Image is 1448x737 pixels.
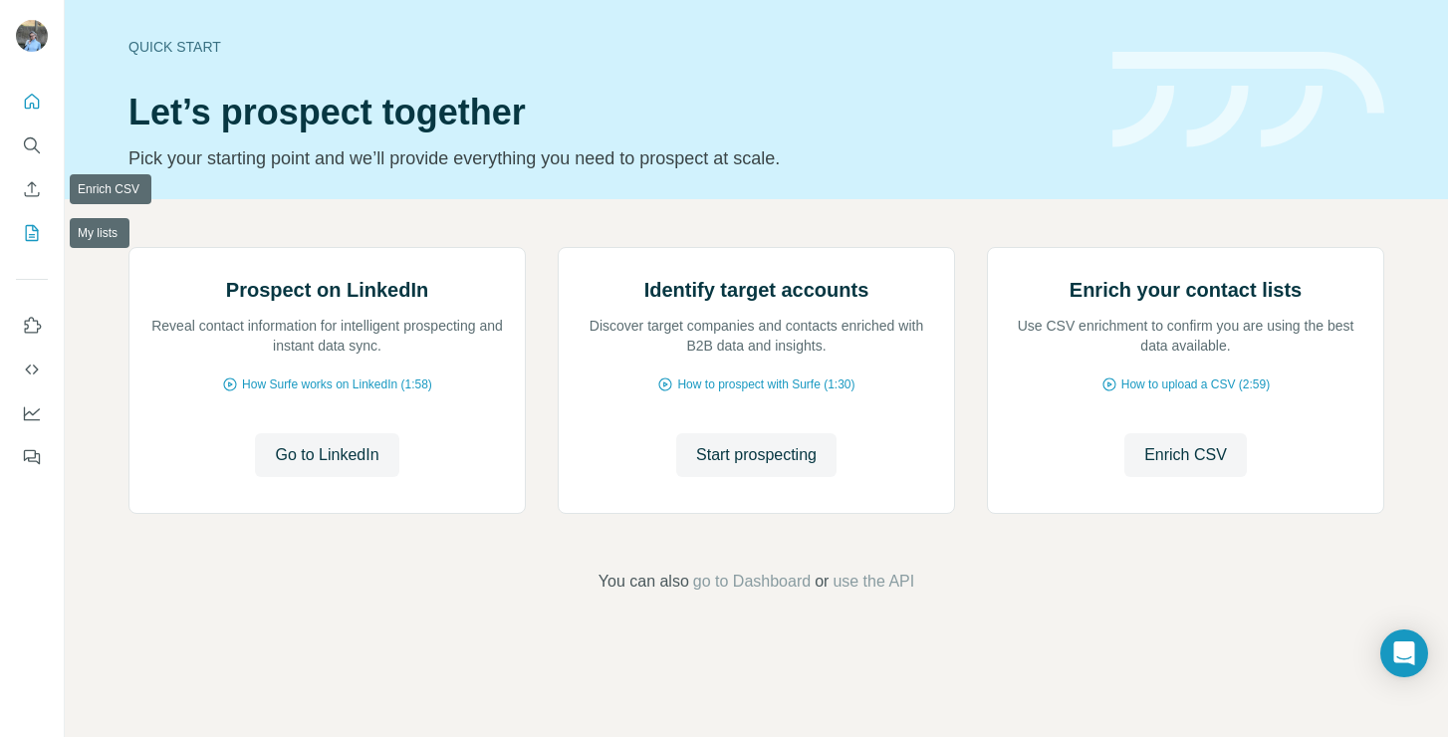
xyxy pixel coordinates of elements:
[1070,276,1302,304] h2: Enrich your contact lists
[16,127,48,163] button: Search
[696,443,817,467] span: Start prospecting
[128,93,1088,132] h1: Let’s prospect together
[644,276,869,304] h2: Identify target accounts
[275,443,378,467] span: Go to LinkedIn
[16,308,48,344] button: Use Surfe on LinkedIn
[1008,316,1363,356] p: Use CSV enrichment to confirm you are using the best data available.
[16,352,48,387] button: Use Surfe API
[16,215,48,251] button: My lists
[226,276,428,304] h2: Prospect on LinkedIn
[16,171,48,207] button: Enrich CSV
[16,20,48,52] img: Avatar
[242,375,432,393] span: How Surfe works on LinkedIn (1:58)
[128,144,1088,172] p: Pick your starting point and we’ll provide everything you need to prospect at scale.
[833,570,914,594] button: use the API
[677,375,854,393] span: How to prospect with Surfe (1:30)
[1380,629,1428,677] div: Open Intercom Messenger
[1144,443,1227,467] span: Enrich CSV
[255,433,398,477] button: Go to LinkedIn
[693,570,811,594] button: go to Dashboard
[676,433,837,477] button: Start prospecting
[16,395,48,431] button: Dashboard
[599,570,689,594] span: You can also
[1112,52,1384,148] img: banner
[149,316,505,356] p: Reveal contact information for intelligent prospecting and instant data sync.
[579,316,934,356] p: Discover target companies and contacts enriched with B2B data and insights.
[815,570,829,594] span: or
[16,439,48,475] button: Feedback
[128,37,1088,57] div: Quick start
[1124,433,1247,477] button: Enrich CSV
[16,84,48,120] button: Quick start
[1121,375,1270,393] span: How to upload a CSV (2:59)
